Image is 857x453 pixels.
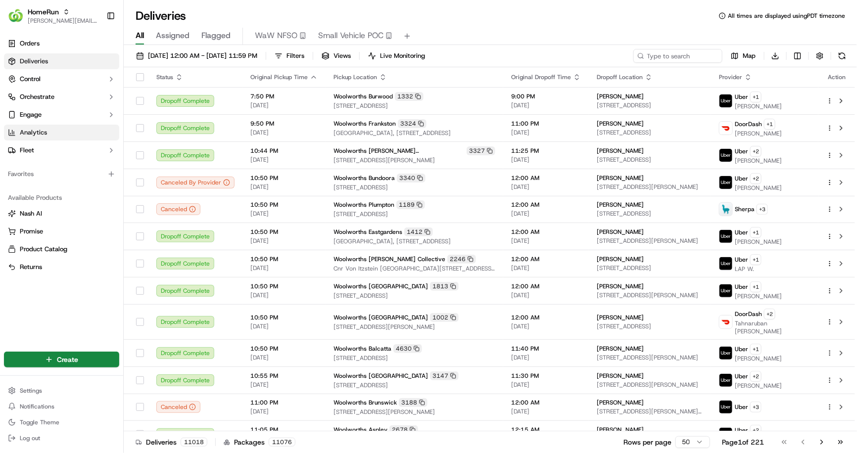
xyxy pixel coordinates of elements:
[20,57,48,66] span: Deliveries
[201,30,231,42] span: Flagged
[4,142,119,158] button: Fleet
[132,49,262,63] button: [DATE] 12:00 AM - [DATE] 11:59 PM
[21,94,39,112] img: 9348399581014_9c7cce1b1fe23128a2eb_72.jpg
[597,174,644,182] span: [PERSON_NAME]
[250,372,318,380] span: 10:55 PM
[156,30,190,42] span: Assigned
[45,94,162,104] div: Start new chat
[84,222,92,229] div: 💻
[750,402,762,412] button: +3
[20,387,42,395] span: Settings
[511,174,581,182] span: 12:00 AM
[333,354,495,362] span: [STREET_ADDRESS]
[10,170,26,186] img: Ben Goodger
[597,322,703,330] span: [STREET_ADDRESS]
[511,156,581,164] span: [DATE]
[333,381,495,389] span: [STREET_ADDRESS]
[250,156,318,164] span: [DATE]
[333,73,377,81] span: Pickup Location
[719,176,732,189] img: uber-new-logo.jpeg
[333,345,391,353] span: Woolworths Balcatta
[511,228,581,236] span: 12:00 AM
[511,73,571,81] span: Original Dropoff Time
[333,120,396,128] span: Woolworths Frankston
[757,204,768,215] button: +3
[735,292,782,300] span: [PERSON_NAME]
[20,128,47,137] span: Analytics
[728,12,845,20] span: All times are displayed using PDT timezone
[735,93,748,101] span: Uber
[333,201,394,209] span: Woolworths Plumpton
[250,255,318,263] span: 10:50 PM
[10,94,28,112] img: 1736555255976-a54dd68f-1ca7-489b-9aae-adbdc363a1c4
[20,263,42,272] span: Returns
[250,101,318,109] span: [DATE]
[735,228,748,236] span: Uber
[719,230,732,243] img: uber-new-logo.jpeg
[10,222,18,229] div: 📗
[156,203,200,215] button: Canceled
[20,39,40,48] span: Orders
[250,354,318,362] span: [DATE]
[735,403,748,411] span: Uber
[750,371,762,382] button: +2
[511,372,581,380] span: 11:30 PM
[735,283,748,291] span: Uber
[735,147,748,155] span: Uber
[250,237,318,245] span: [DATE]
[597,345,644,353] span: [PERSON_NAME]
[750,227,762,238] button: +1
[333,210,495,218] span: [STREET_ADDRESS]
[31,153,80,161] span: [PERSON_NAME]
[722,437,764,447] div: Page 1 of 221
[80,217,163,234] a: 💻API Documentation
[250,399,318,407] span: 11:00 PM
[333,255,445,263] span: Woolworths [PERSON_NAME] Collective
[735,175,748,182] span: Uber
[511,147,581,155] span: 11:25 PM
[224,437,295,447] div: Packages
[597,210,703,218] span: [STREET_ADDRESS]
[633,49,722,63] input: Type to search
[397,174,426,182] div: 3340
[4,241,119,257] button: Product Catalog
[333,129,495,137] span: [GEOGRAPHIC_DATA], [STREET_ADDRESS]
[511,354,581,362] span: [DATE]
[70,244,120,252] a: Powered byPylon
[447,255,476,264] div: 2246
[719,316,732,328] img: doordash_logo_v2.png
[750,281,762,292] button: +1
[719,374,732,387] img: uber-new-logo.jpeg
[511,255,581,263] span: 12:00 AM
[511,237,581,245] span: [DATE]
[597,399,644,407] span: [PERSON_NAME]
[8,227,115,236] a: Promise
[735,205,755,213] span: Sherpa
[735,310,762,318] span: DoorDash
[597,381,703,389] span: [STREET_ADDRESS][PERSON_NAME]
[430,313,459,322] div: 1002
[393,344,422,353] div: 4630
[511,92,581,100] span: 9:00 PM
[57,355,78,364] span: Create
[250,183,318,191] span: [DATE]
[318,30,383,42] span: Small Vehicle POC
[597,156,703,164] span: [STREET_ADDRESS]
[597,237,703,245] span: [STREET_ADDRESS][PERSON_NAME]
[333,408,495,416] span: [STREET_ADDRESS][PERSON_NAME]
[735,345,748,353] span: Uber
[735,265,762,273] span: LAP W.
[156,177,235,188] div: Canceled By Provider
[719,122,732,135] img: doordash_logo_v2.png
[597,255,644,263] span: [PERSON_NAME]
[153,126,180,138] button: See all
[20,209,42,218] span: Nash AI
[28,7,59,17] button: HomeRun
[735,256,748,264] span: Uber
[269,438,295,447] div: 11076
[597,129,703,136] span: [STREET_ADDRESS]
[719,73,742,81] span: Provider
[333,372,428,380] span: Woolworths [GEOGRAPHIC_DATA]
